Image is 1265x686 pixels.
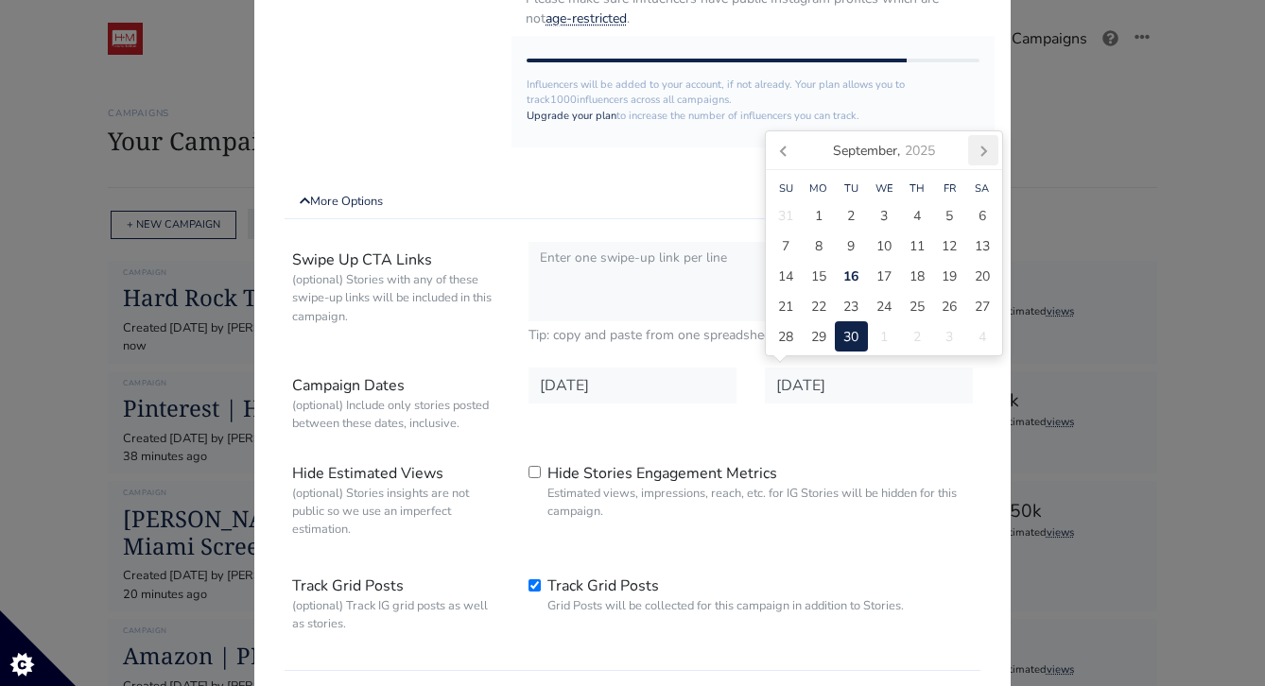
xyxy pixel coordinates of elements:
[278,242,514,345] label: Swipe Up CTA Links
[278,368,514,439] label: Campaign Dates
[778,266,793,286] span: 14
[965,181,998,197] div: Sa
[913,206,921,226] span: 4
[292,397,500,433] small: (optional) Include only stories posted between these dates, inclusive.
[278,568,514,640] label: Track Grid Posts
[292,271,500,326] small: (optional) Stories with any of these swipe-up links will be included in this campaign.
[778,206,793,226] span: 31
[975,266,990,286] span: 20
[770,181,803,197] div: Su
[933,181,966,197] div: Fr
[975,236,990,256] span: 13
[876,236,892,256] span: 10
[529,466,541,478] input: Hide Stories Engagement MetricsEstimated views, impressions, reach, etc. for IG Stories will be h...
[285,185,980,219] a: More Options
[905,141,935,161] i: 2025
[529,368,736,403] input: Date in YYYY-MM-DD format
[880,206,888,226] span: 3
[825,135,943,165] div: September,
[782,236,789,256] span: 7
[942,297,957,317] span: 26
[835,181,868,197] div: Tu
[843,266,858,286] span: 16
[900,181,933,197] div: Th
[815,206,823,226] span: 1
[547,485,973,521] small: Estimated views, impressions, reach, etc. for IG Stories will be hidden for this campaign.
[847,206,855,226] span: 2
[910,236,925,256] span: 11
[843,327,858,347] span: 30
[876,266,892,286] span: 17
[547,575,904,615] label: Track Grid Posts
[811,297,826,317] span: 22
[527,109,979,125] p: to increase the number of influencers you can track.
[547,597,904,615] small: Grid Posts will be collected for this campaign in addition to Stories.
[847,236,855,256] span: 9
[803,181,836,197] div: Mo
[765,368,973,403] input: Date in YYYY-MM-DD format
[942,266,957,286] span: 19
[979,327,986,347] span: 4
[811,266,826,286] span: 15
[815,236,823,256] span: 8
[913,327,921,347] span: 2
[945,206,953,226] span: 5
[942,236,957,256] span: 12
[529,325,973,345] small: Tip: copy and paste from one spreadsheet column.
[546,9,627,27] a: age-restricted
[876,297,892,317] span: 24
[910,297,925,317] span: 25
[811,327,826,347] span: 29
[945,327,953,347] span: 3
[547,462,973,521] label: Hide Stories Engagement Metrics
[527,109,616,123] a: Upgrade your plan
[278,455,514,546] label: Hide Estimated Views
[910,266,925,286] span: 18
[511,36,995,147] div: Influencers will be added to your account, if not already. Your plan allows you to track influenc...
[292,485,500,540] small: (optional) Stories insights are not public so we use an imperfect estimation.
[979,206,986,226] span: 6
[778,297,793,317] span: 21
[778,327,793,347] span: 28
[880,327,888,347] span: 1
[843,297,858,317] span: 23
[529,579,541,592] input: Track Grid PostsGrid Posts will be collected for this campaign in addition to Stories.
[292,597,500,633] small: (optional) Track IG grid posts as well as stories.
[975,297,990,317] span: 27
[868,181,901,197] div: We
